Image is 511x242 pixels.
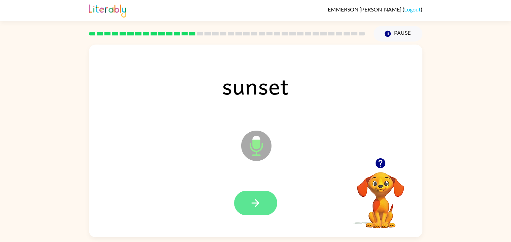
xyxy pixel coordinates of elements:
[212,68,299,103] span: sunset
[328,6,422,12] div: ( )
[404,6,421,12] a: Logout
[89,3,126,18] img: Literably
[328,6,403,12] span: EMMERSON [PERSON_NAME]
[347,162,414,229] video: Your browser must support playing .mp4 files to use Literably. Please try using another browser.
[374,26,422,42] button: Pause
